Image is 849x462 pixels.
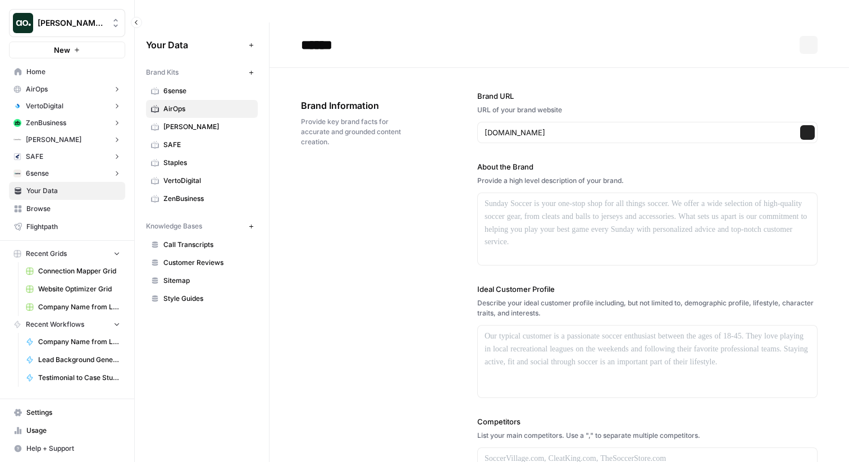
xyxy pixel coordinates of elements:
[163,258,253,268] span: Customer Reviews
[163,194,253,204] span: ZenBusiness
[163,176,253,186] span: VertoDigital
[9,316,125,333] button: Recent Workflows
[146,154,258,172] a: Staples
[9,218,125,236] a: Flightpath
[163,122,253,132] span: [PERSON_NAME]
[9,42,125,58] button: New
[38,373,120,383] span: Testimonial to Case Study
[9,200,125,218] a: Browse
[26,204,120,214] span: Browse
[163,294,253,304] span: Style Guides
[477,105,818,115] div: URL of your brand website
[163,158,253,168] span: Staples
[21,298,125,316] a: Company Name from Logo Grid
[163,276,253,286] span: Sitemap
[146,221,202,231] span: Knowledge Bases
[38,266,120,276] span: Connection Mapper Grid
[38,284,120,294] span: Website Optimizer Grid
[163,86,253,96] span: 6sense
[163,240,253,250] span: Call Transcripts
[477,176,818,186] div: Provide a high level description of your brand.
[26,186,120,196] span: Your Data
[26,168,49,179] span: 6sense
[54,44,70,56] span: New
[146,136,258,154] a: SAFE
[477,161,818,172] label: About the Brand
[9,148,125,165] button: SAFE
[13,119,21,127] img: 05m09w22jc6cxach36uo5q7oe4kr
[26,84,48,94] span: AirOps
[146,38,244,52] span: Your Data
[21,333,125,351] a: Company Name from Logo
[477,283,818,295] label: Ideal Customer Profile
[26,67,120,77] span: Home
[9,9,125,37] button: Workspace: Mike Kenler's Workspace
[38,302,120,312] span: Company Name from Logo Grid
[477,431,818,441] div: List your main competitors. Use a "," to separate multiple competitors.
[163,104,253,114] span: AirOps
[13,153,21,161] img: 8lxcp1yjpzkybay4q3891lsqpdrv
[26,118,66,128] span: ZenBusiness
[21,280,125,298] a: Website Optimizer Grid
[26,135,81,145] span: [PERSON_NAME]
[9,165,125,182] button: 6sense
[38,337,120,347] span: Company Name from Logo
[477,298,818,318] div: Describe your ideal customer profile including, but not limited to, demographic profile, lifestyl...
[146,254,258,272] a: Customer Reviews
[9,422,125,440] a: Usage
[21,369,125,387] a: Testimonial to Case Study
[21,351,125,369] a: Lead Background Generator
[301,117,414,147] span: Provide key brand facts for accurate and grounded content creation.
[146,67,179,77] span: Brand Kits
[13,102,21,110] img: uzx88xt6rub1d2sw5kc9lt63ieup
[9,404,125,422] a: Settings
[146,82,258,100] a: 6sense
[146,100,258,118] a: AirOps
[26,319,84,330] span: Recent Workflows
[26,249,67,259] span: Recent Grids
[485,127,788,138] input: www.sundaysoccer.com
[146,272,258,290] a: Sitemap
[13,136,21,144] img: bg32f1yo9qfeicvocyih2p4fbc7l
[9,245,125,262] button: Recent Grids
[9,98,125,115] button: VertoDigital
[146,190,258,208] a: ZenBusiness
[301,99,414,112] span: Brand Information
[9,115,125,131] button: ZenBusiness
[26,101,63,111] span: VertoDigital
[9,81,125,98] button: AirOps
[477,416,818,427] label: Competitors
[9,131,125,148] button: [PERSON_NAME]
[146,290,258,308] a: Style Guides
[21,262,125,280] a: Connection Mapper Grid
[26,222,120,232] span: Flightpath
[477,90,818,102] label: Brand URL
[9,440,125,458] button: Help + Support
[26,443,120,454] span: Help + Support
[13,170,21,177] img: svz73gy31ilpmrjyvisd1s7yqdk4
[9,63,125,81] a: Home
[26,426,120,436] span: Usage
[163,140,253,150] span: SAFE
[26,408,120,418] span: Settings
[38,355,120,365] span: Lead Background Generator
[26,152,43,162] span: SAFE
[38,17,106,29] span: [PERSON_NAME] Workspace
[146,172,258,190] a: VertoDigital
[146,236,258,254] a: Call Transcripts
[146,118,258,136] a: [PERSON_NAME]
[9,182,125,200] a: Your Data
[13,13,33,33] img: Mike Kenler's Workspace Logo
